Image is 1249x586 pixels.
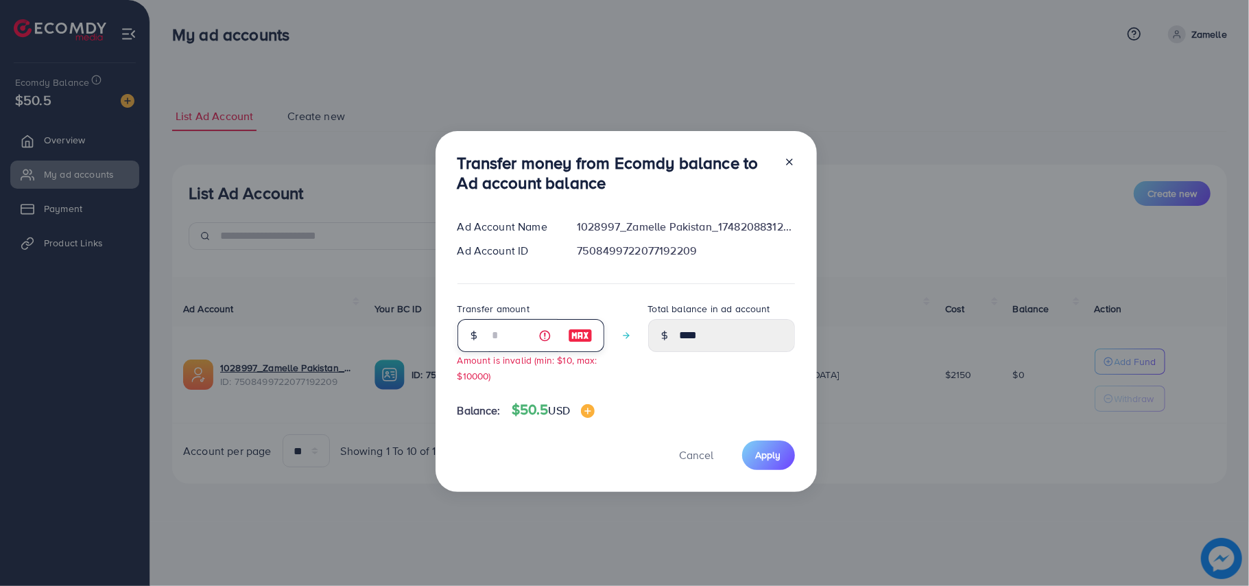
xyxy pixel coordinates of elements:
span: Apply [756,448,781,462]
button: Cancel [663,441,731,470]
button: Apply [742,441,795,470]
h3: Transfer money from Ecomdy balance to Ad account balance [457,153,773,193]
label: Transfer amount [457,302,530,316]
img: image [568,327,593,344]
img: image [581,404,595,418]
div: Ad Account ID [447,243,567,259]
div: Ad Account Name [447,219,567,235]
span: USD [549,403,570,418]
small: Amount is invalid (min: $10, max: $10000) [457,353,597,382]
div: 1028997_Zamelle Pakistan_1748208831279 [566,219,805,235]
h4: $50.5 [512,401,595,419]
label: Total balance in ad account [648,302,770,316]
span: Cancel [680,447,714,462]
span: Balance: [457,403,501,419]
div: 7508499722077192209 [566,243,805,259]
